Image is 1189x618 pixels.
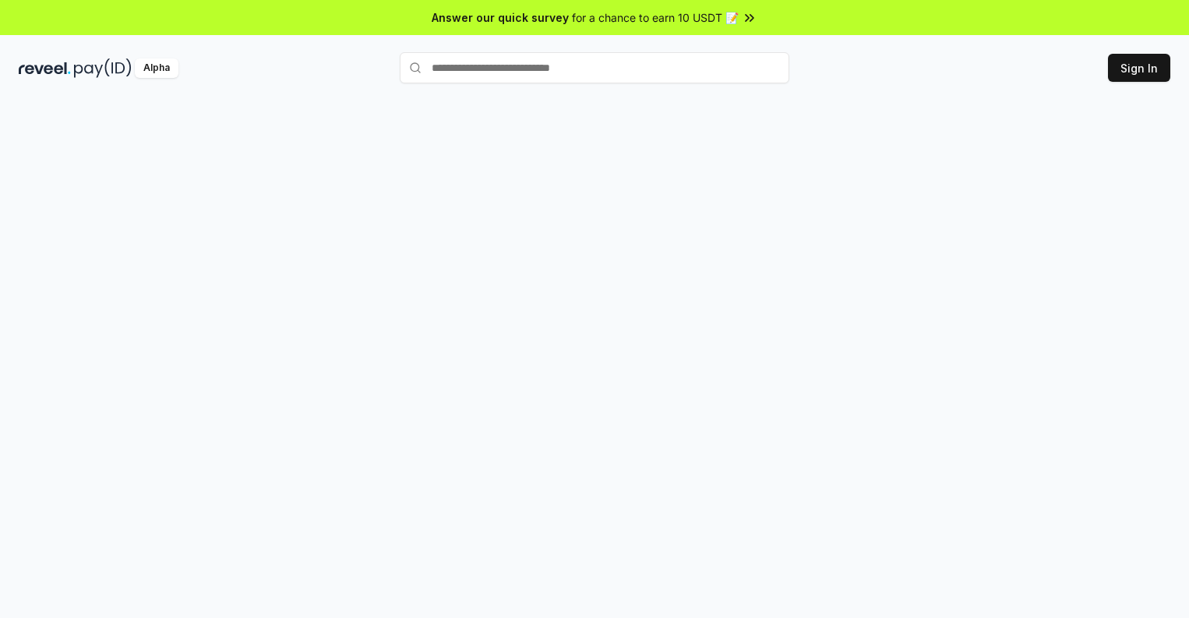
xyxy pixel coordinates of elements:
[19,58,71,78] img: reveel_dark
[1108,54,1170,82] button: Sign In
[135,58,178,78] div: Alpha
[432,9,569,26] span: Answer our quick survey
[74,58,132,78] img: pay_id
[572,9,739,26] span: for a chance to earn 10 USDT 📝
